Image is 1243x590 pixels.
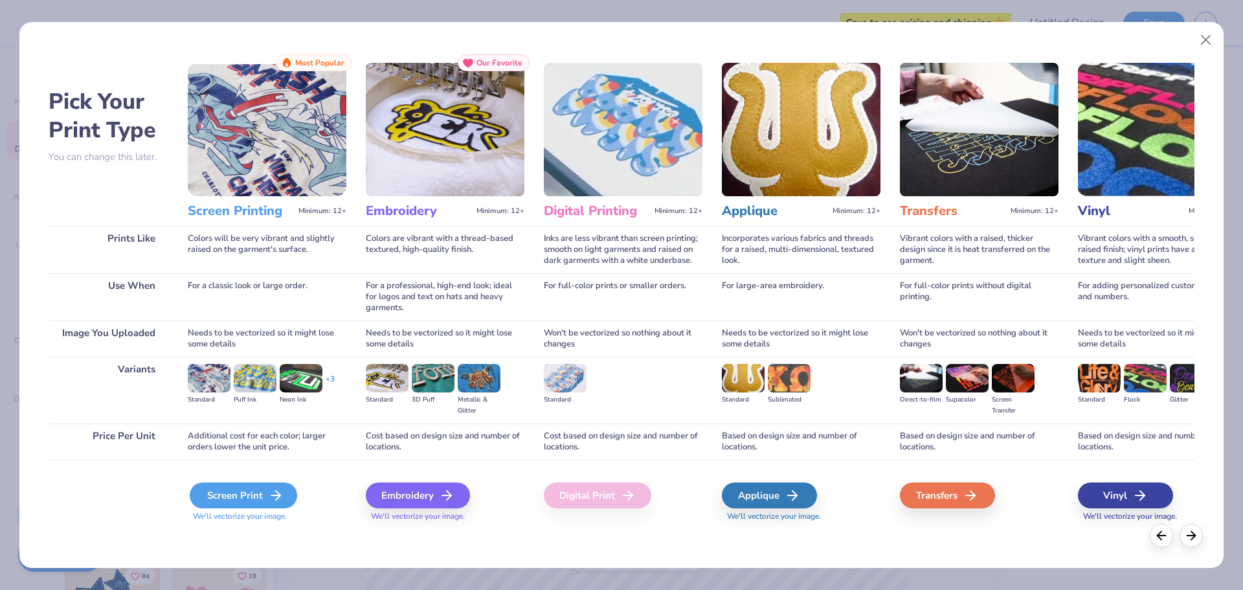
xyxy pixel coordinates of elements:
span: We'll vectorize your image. [1078,511,1237,522]
img: Direct-to-film [900,364,943,392]
div: Colors will be very vibrant and slightly raised on the garment's surface. [188,226,346,273]
div: Flock [1124,394,1167,405]
img: Screen Printing [188,63,346,196]
div: Based on design size and number of locations. [722,424,880,460]
div: Digital Print [544,482,651,508]
div: For adding personalized custom names and numbers. [1078,273,1237,321]
div: Incorporates various fabrics and threads for a raised, multi-dimensional, textured look. [722,226,880,273]
p: You can change this later. [49,152,168,163]
img: Screen Transfer [992,364,1035,392]
img: Neon Ink [280,364,322,392]
div: Image You Uploaded [49,321,168,357]
div: Based on design size and number of locations. [1078,424,1237,460]
span: Minimum: 12+ [298,207,346,216]
div: Inks are less vibrant than screen printing; smooth on light garments and raised on dark garments ... [544,226,702,273]
h3: Applique [722,203,827,220]
div: Standard [722,394,765,405]
img: Vinyl [1078,63,1237,196]
div: For a professional, high-end look; ideal for logos and text on hats and heavy garments. [366,273,524,321]
div: Won't be vectorized so nothing about it changes [544,321,702,357]
img: Sublimated [768,364,811,392]
div: For full-color prints without digital printing. [900,273,1058,321]
div: Needs to be vectorized so it might lose some details [188,321,346,357]
div: Standard [366,394,409,405]
div: Puff Ink [234,394,276,405]
div: For a classic look or large order. [188,273,346,321]
span: Our Favorite [476,58,522,67]
div: For large-area embroidery. [722,273,880,321]
div: Use When [49,273,168,321]
h3: Embroidery [366,203,471,220]
div: Screen Transfer [992,394,1035,416]
div: Standard [188,394,230,405]
div: + 3 [326,374,335,396]
div: Screen Print [190,482,297,508]
h3: Digital Printing [544,203,649,220]
div: Supacolor [946,394,989,405]
div: Cost based on design size and number of locations. [366,424,524,460]
div: Won't be vectorized so nothing about it changes [900,321,1058,357]
div: Additional cost for each color; larger orders lower the unit price. [188,424,346,460]
div: Standard [1078,394,1121,405]
div: Based on design size and number of locations. [900,424,1058,460]
div: Vibrant colors with a raised, thicker design since it is heat transferred on the garment. [900,226,1058,273]
div: Neon Ink [280,394,322,405]
div: For full-color prints or smaller orders. [544,273,702,321]
span: We'll vectorize your image. [366,511,524,522]
img: Supacolor [946,364,989,392]
span: Minimum: 12+ [655,207,702,216]
img: Applique [722,63,880,196]
div: Applique [722,482,817,508]
img: Embroidery [366,63,524,196]
div: Cost based on design size and number of locations. [544,424,702,460]
div: Transfers [900,482,995,508]
span: Minimum: 12+ [833,207,880,216]
h3: Screen Printing [188,203,293,220]
span: We'll vectorize your image. [722,511,880,522]
div: Needs to be vectorized so it might lose some details [1078,321,1237,357]
span: We'll vectorize your image. [188,511,346,522]
div: Embroidery [366,482,470,508]
div: 3D Puff [412,394,454,405]
div: Direct-to-film [900,394,943,405]
span: Most Popular [295,58,344,67]
div: Colors are vibrant with a thread-based textured, high-quality finish. [366,226,524,273]
div: Variants [49,357,168,424]
img: Standard [544,364,587,392]
img: Flock [1124,364,1167,392]
span: Minimum: 12+ [1011,207,1058,216]
div: Metallic & Glitter [458,394,500,416]
img: Standard [366,364,409,392]
img: Puff Ink [234,364,276,392]
div: Needs to be vectorized so it might lose some details [366,321,524,357]
img: Transfers [900,63,1058,196]
div: Prints Like [49,226,168,273]
h2: Pick Your Print Type [49,87,168,144]
div: Vibrant colors with a smooth, slightly raised finish; vinyl prints have a consistent texture and ... [1078,226,1237,273]
div: Vinyl [1078,482,1173,508]
h3: Vinyl [1078,203,1183,220]
div: Needs to be vectorized so it might lose some details [722,321,880,357]
img: Metallic & Glitter [458,364,500,392]
img: Standard [722,364,765,392]
div: Glitter [1170,394,1213,405]
img: Standard [188,364,230,392]
img: Glitter [1170,364,1213,392]
h3: Transfers [900,203,1005,220]
img: 3D Puff [412,364,454,392]
img: Digital Printing [544,63,702,196]
div: Price Per Unit [49,424,168,460]
div: Sublimated [768,394,811,405]
img: Standard [1078,364,1121,392]
div: Standard [544,394,587,405]
span: Minimum: 12+ [1189,207,1237,216]
span: Minimum: 12+ [476,207,524,216]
